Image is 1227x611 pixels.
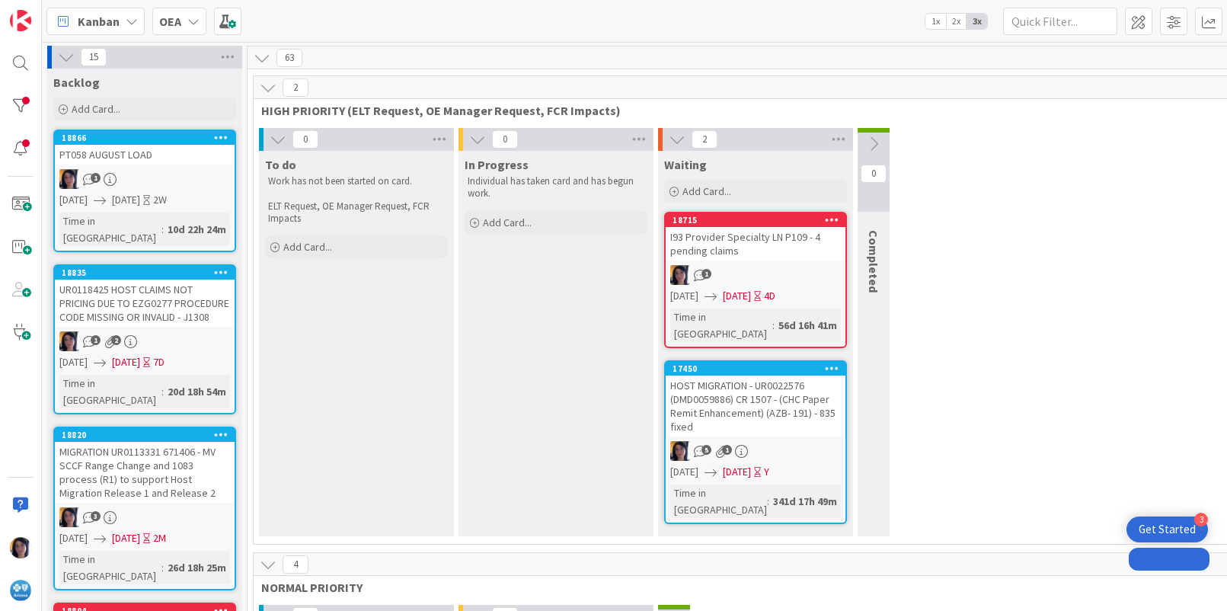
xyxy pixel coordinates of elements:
div: Y [764,464,769,480]
span: : [161,383,164,400]
span: 5 [701,445,711,455]
div: 341d 17h 49m [769,493,841,510]
span: : [161,221,164,238]
span: 2 [283,78,308,97]
span: : [161,559,164,576]
span: [DATE] [670,464,698,480]
p: Work has not been started on card. [268,175,445,187]
span: Waiting [664,157,707,172]
div: 26d 18h 25m [164,559,230,576]
div: 18866 [62,133,235,143]
input: Quick Filter... [1003,8,1117,35]
div: 17450HOST MIGRATION - UR0022576 (DMD0059886) CR 1507 - (CHC Paper Remit Enhancement) (AZB- 191) -... [666,362,845,437]
img: avatar [10,580,31,601]
div: 17450 [666,362,845,376]
span: 1 [91,335,101,345]
div: Time in [GEOGRAPHIC_DATA] [670,309,772,342]
span: 3 [91,511,101,521]
img: TC [59,507,79,527]
div: Open Get Started checklist, remaining modules: 3 [1126,517,1208,542]
span: Add Card... [682,184,731,198]
span: [DATE] [112,192,140,208]
div: 18835UR0118425 HOST CLAIMS NOT PRICING DUE TO EZG0277 PROCEDURE CODE MISSING OR INVALID - J1308 [55,266,235,327]
div: 2W [153,192,167,208]
div: 18820 [55,428,235,442]
a: 18820MIGRATION UR0113331 671406 - MV SCCF Range Change and 1083 process (R1) to support Host Migr... [53,427,236,590]
img: TC [10,537,31,558]
div: TC [666,441,845,461]
span: [DATE] [723,288,751,304]
span: [DATE] [670,288,698,304]
span: [DATE] [59,530,88,546]
span: : [772,317,775,334]
a: 18866PT058 AUGUST LOADTC[DATE][DATE]2WTime in [GEOGRAPHIC_DATA]:10d 22h 24m [53,130,236,252]
div: 56d 16h 41m [775,317,841,334]
img: Visit kanbanzone.com [10,10,31,31]
span: 1 [701,269,711,279]
p: ELT Request, OE Manager Request, FCR Impacts [268,200,445,226]
span: 0 [861,165,887,183]
div: 18866PT058 AUGUST LOAD [55,131,235,165]
span: Add Card... [72,102,120,116]
div: UR0118425 HOST CLAIMS NOT PRICING DUE TO EZG0277 PROCEDURE CODE MISSING OR INVALID - J1308 [55,280,235,327]
span: Kanban [78,12,120,30]
div: 18820MIGRATION UR0113331 671406 - MV SCCF Range Change and 1083 process (R1) to support Host Migr... [55,428,235,503]
div: Time in [GEOGRAPHIC_DATA] [59,551,161,584]
a: 17450HOST MIGRATION - UR0022576 (DMD0059886) CR 1507 - (CHC Paper Remit Enhancement) (AZB- 191) -... [664,360,847,524]
span: In Progress [465,157,529,172]
span: [DATE] [112,354,140,370]
div: 18715 [666,213,845,227]
span: [DATE] [723,464,751,480]
div: 18835 [62,267,235,278]
div: 18715 [673,215,845,226]
div: 18820 [62,430,235,440]
div: Time in [GEOGRAPHIC_DATA] [59,375,161,408]
span: 2 [111,335,121,345]
img: TC [670,265,690,285]
div: TC [55,331,235,351]
img: TC [59,169,79,189]
span: To do [265,157,296,172]
div: Time in [GEOGRAPHIC_DATA] [59,213,161,246]
span: 4 [283,555,308,574]
div: Time in [GEOGRAPHIC_DATA] [670,485,767,518]
b: OEA [159,14,181,29]
img: TC [670,441,690,461]
span: Completed [866,230,881,293]
span: 15 [81,48,107,66]
p: Individual has taken card and has begun work. [468,175,644,200]
span: 0 [492,130,518,149]
span: 2x [946,14,967,29]
div: TC [55,507,235,527]
div: 2M [153,530,166,546]
span: [DATE] [59,354,88,370]
div: TC [666,265,845,285]
span: Add Card... [283,240,332,254]
span: Backlog [53,75,100,90]
span: 1 [91,173,101,183]
img: TC [59,331,79,351]
span: 1 [722,445,732,455]
div: TC [55,169,235,189]
div: 4D [764,288,775,304]
a: 18835UR0118425 HOST CLAIMS NOT PRICING DUE TO EZG0277 PROCEDURE CODE MISSING OR INVALID - J1308TC... [53,264,236,414]
span: : [767,493,769,510]
div: 18835 [55,266,235,280]
div: 10d 22h 24m [164,221,230,238]
div: 7D [153,354,165,370]
span: 3x [967,14,987,29]
span: Add Card... [483,216,532,229]
span: 2 [692,130,717,149]
span: 1x [925,14,946,29]
span: 63 [276,49,302,67]
a: 18715I93 Provider Specialty LN P109 - 4 pending claimsTC[DATE][DATE]4DTime in [GEOGRAPHIC_DATA]:5... [664,212,847,348]
div: PT058 AUGUST LOAD [55,145,235,165]
span: [DATE] [59,192,88,208]
div: 3 [1194,513,1208,526]
div: Get Started [1139,522,1196,537]
div: 18866 [55,131,235,145]
span: [DATE] [112,530,140,546]
div: MIGRATION UR0113331 671406 - MV SCCF Range Change and 1083 process (R1) to support Host Migration... [55,442,235,503]
div: 18715I93 Provider Specialty LN P109 - 4 pending claims [666,213,845,261]
div: 20d 18h 54m [164,383,230,400]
